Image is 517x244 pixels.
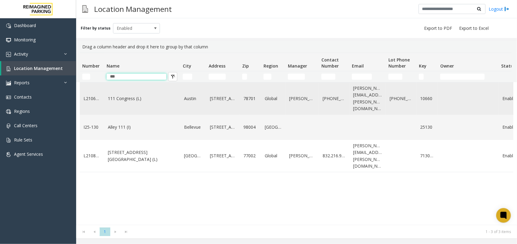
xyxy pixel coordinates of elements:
[388,57,410,69] span: Lot Phone Number
[438,71,499,82] td: Owner Filter
[108,95,177,102] a: 111 Congress (L)
[6,152,11,157] img: 'icon'
[323,95,346,102] a: [PHONE_NUMBER]
[183,63,191,69] span: City
[14,108,30,114] span: Regions
[82,63,100,69] span: Number
[1,61,76,75] a: Location Management
[240,71,261,82] td: Zip Filter
[14,65,63,71] span: Location Management
[420,124,434,131] a: 25130
[440,74,485,80] input: Owner Filter
[285,71,319,82] td: Manager Filter
[91,2,175,16] h3: Location Management
[81,26,111,31] label: Filter by status
[206,71,240,82] td: Address Filter
[6,81,11,85] img: 'icon'
[14,51,28,57] span: Activity
[323,152,346,159] a: 832.216.9093
[353,85,382,112] a: [PERSON_NAME][EMAIL_ADDRESS][PERSON_NAME][DOMAIN_NAME]
[288,74,305,80] input: Manager Filter
[14,23,36,28] span: Dashboard
[352,63,364,69] span: Email
[108,149,177,163] a: [STREET_ADDRESS][GEOGRAPHIC_DATA] (L)
[390,95,413,102] a: [PHONE_NUMBER]
[289,95,315,102] a: [PERSON_NAME]
[6,66,11,71] img: 'icon'
[14,137,32,143] span: Rule Sets
[6,52,11,57] img: 'icon'
[386,71,416,82] td: Lot Phone Number Filter
[183,74,192,80] input: City Filter
[264,74,271,80] input: Region Filter
[422,24,455,33] button: Export to PDF
[6,109,11,114] img: 'icon'
[419,74,424,80] input: Key Filter
[6,38,11,43] img: 'icon'
[83,124,101,131] a: I25-130
[321,74,335,80] input: Contact Number Filter
[82,74,90,80] input: Number Filter
[14,37,36,43] span: Monitoring
[210,152,236,159] a: [STREET_ADDRESS]
[6,95,11,100] img: 'icon'
[353,142,382,170] a: [PERSON_NAME][EMAIL_ADDRESS][PERSON_NAME][DOMAIN_NAME]
[180,71,206,82] td: City Filter
[168,72,177,81] button: Clear
[502,95,516,102] a: Enabled
[264,63,278,69] span: Region
[14,123,37,128] span: Call Centers
[261,71,285,82] td: Region Filter
[440,63,454,69] span: Owner
[184,95,203,102] a: Austin
[107,74,166,80] input: Name Filter
[82,2,88,16] img: pageIcon
[209,63,225,69] span: Address
[505,6,509,12] img: logout
[388,74,402,80] input: Lot Phone Number Filter
[80,71,104,82] td: Number Filter
[184,124,203,131] a: Bellevue
[349,71,386,82] td: Email Filter
[14,151,43,157] span: Agent Services
[243,124,257,131] a: 98004
[14,94,32,100] span: Contacts
[80,41,513,53] div: Drag a column header and drop it here to group by that column
[6,124,11,128] img: 'icon'
[243,152,257,159] a: 77002
[419,63,427,69] span: Key
[420,95,434,102] a: 10660
[83,95,101,102] a: L21066000
[265,124,282,131] a: [GEOGRAPHIC_DATA]
[424,25,452,31] span: Export to PDF
[184,152,203,159] a: [GEOGRAPHIC_DATA]
[83,152,101,159] a: L21086912
[6,23,11,28] img: 'icon'
[242,74,247,80] input: Zip Filter
[100,228,110,236] span: Page 1
[352,74,372,80] input: Email Filter
[416,71,438,82] td: Key Filter
[113,23,150,33] span: Enabled
[242,63,249,69] span: Zip
[502,124,516,131] a: Enabled
[135,229,511,234] kendo-pager-info: 1 - 3 of 3 items
[104,71,180,82] td: Name Filter
[76,53,517,225] div: Data table
[6,138,11,143] img: 'icon'
[210,95,236,102] a: [STREET_ADDRESS]
[107,63,119,69] span: Name
[289,152,315,159] a: [PERSON_NAME]
[265,95,282,102] a: Global
[420,152,434,159] a: 713001
[210,124,236,131] a: [STREET_ADDRESS]
[459,25,489,31] span: Export to Excel
[14,80,30,85] span: Reports
[209,74,226,80] input: Address Filter
[321,57,339,69] span: Contact Number
[319,71,349,82] td: Contact Number Filter
[502,152,516,159] a: Enabled
[288,63,307,69] span: Manager
[265,152,282,159] a: Global
[243,95,257,102] a: 78701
